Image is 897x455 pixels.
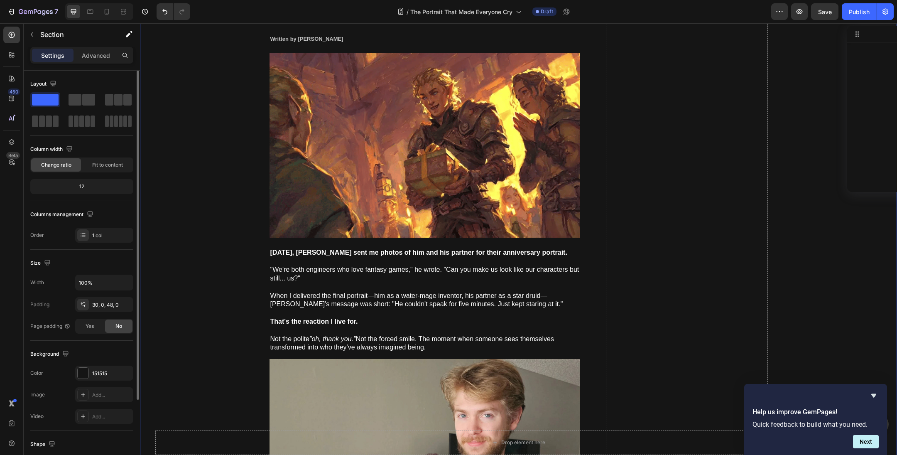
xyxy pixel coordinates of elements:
button: 7 [3,3,62,20]
div: Publish [849,7,870,16]
p: Settings [41,51,64,60]
div: Drop element here [361,416,405,423]
span: Save [818,8,832,15]
div: Columns management [30,209,95,220]
div: Background [30,349,71,360]
div: Size [30,258,52,269]
div: Width [30,279,44,286]
span: Change ratio [41,161,71,169]
h2: Help us improve GemPages! [752,407,879,417]
div: Add... [92,391,131,399]
div: Rich Text Editor. Editing area: main [130,9,440,23]
p: Quick feedback to build what you need. [752,421,879,428]
iframe: Design area [140,23,897,455]
p: Section [40,30,108,39]
div: Add... [92,413,131,421]
span: Fit to content [92,161,123,169]
span: The Portrait That Made Everyone Cry [410,7,512,16]
div: Rich Text Editor. Editing area: main [130,224,440,330]
div: 1 col [92,232,131,239]
p: 7 [54,7,58,17]
div: 151515 [92,370,131,377]
input: Auto [76,275,133,290]
div: 30, 0, 48, 0 [92,301,131,309]
p: Advanced [82,51,110,60]
div: Image [30,391,45,398]
div: Column width [30,144,74,155]
span: Draft [541,8,553,15]
strong: [DATE], [PERSON_NAME] sent me photos of him and his partner for their anniversary portrait. [130,226,427,233]
i: "oh, thank you." [169,312,216,319]
span: When I delivered the final portrait—him as a water-mage inventor, his partner as a star druid—[PE... [130,269,423,285]
div: Page padding [30,322,71,330]
div: Shape [30,439,57,450]
div: Color [30,369,43,377]
span: / [407,7,409,16]
strong: Written by [PERSON_NAME] [130,12,203,19]
span: Not the polite Not the forced smile. The moment when someone sees themselves transformed into who... [130,312,414,328]
button: Hide survey [869,391,879,401]
div: Order [30,231,44,239]
button: Next question [853,435,879,448]
strong: That's the reaction I live for. [130,295,218,302]
div: Undo/Redo [157,3,190,20]
button: Save [811,3,838,20]
div: Layout [30,79,58,90]
span: "We're both engineers who love fantasy games," he wrote. "Can you make us look like our character... [130,243,439,258]
div: 12 [32,181,132,192]
span: No [115,322,122,330]
div: Beta [6,152,20,159]
img: gempages_573182432874857697-cd9887b7-1a9a-4b6d-beb5-692ccc5cb799.webp [130,30,440,214]
button: Publish [842,3,877,20]
div: 450 [8,89,20,95]
div: Video [30,413,44,420]
div: Padding [30,301,49,308]
span: Yes [86,322,94,330]
div: Help us improve GemPages! [752,391,879,448]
